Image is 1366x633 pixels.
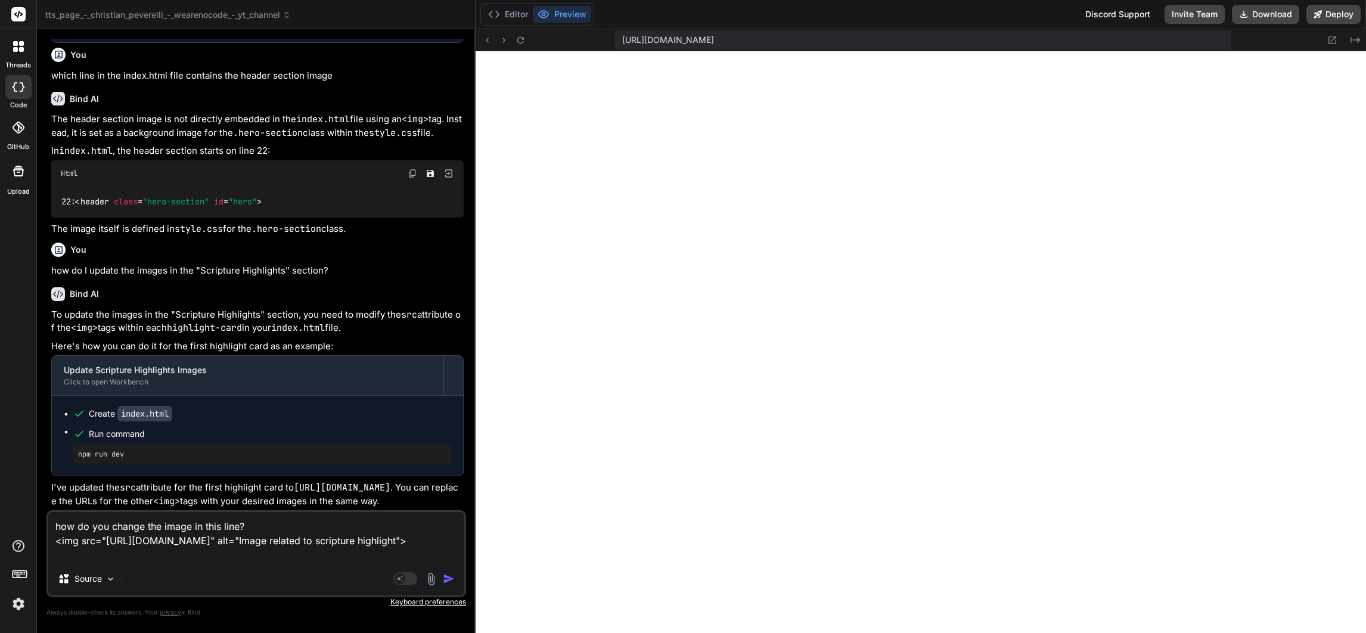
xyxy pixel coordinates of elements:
[114,197,138,207] span: class
[70,49,86,61] h6: You
[76,197,262,207] span: < = = >
[5,60,31,70] label: threads
[64,377,431,387] div: Click to open Workbench
[89,408,172,420] div: Create
[167,322,242,334] code: highlight-card
[424,572,438,586] img: attachment
[483,6,533,23] button: Editor
[59,145,113,157] code: index.html
[45,9,291,21] span: tts_page_-_christian_peverelli_-_wearenocode_-_yt_channel
[1306,5,1361,24] button: Deploy
[401,309,417,321] code: src
[51,264,464,278] p: how do I update the images in the "Scripture Highlights" section?
[70,244,86,256] h6: You
[160,609,181,616] span: privacy
[52,356,443,395] button: Update Scripture Highlights ImagesClick to open Workbench
[1078,5,1157,24] div: Discord Support
[443,168,454,179] img: Open in Browser
[64,364,431,376] div: Update Scripture Highlights Images
[71,322,98,334] code: <img>
[46,597,466,607] p: Keyboard preferences
[70,93,99,105] h6: Bind AI
[1232,5,1299,24] button: Download
[51,481,464,508] p: I've updated the attribute for the first highlight card to . You can replace the URLs for the oth...
[422,165,439,182] button: Save file
[622,34,714,46] span: [URL][DOMAIN_NAME]
[233,127,303,139] code: .hero-section
[51,340,464,353] p: Here's how you can do it for the first highlight card as an example:
[533,6,591,23] button: Preview
[51,308,464,335] p: To update the images in the "Scripture Highlights" section, you need to modify the attribute of t...
[51,69,464,83] p: which line in the index.html file contains the header section image
[51,113,464,139] p: The header section image is not directly embedded in the file using an tag. Instead, it is set as...
[271,322,325,334] code: index.html
[296,113,350,125] code: index.html
[89,428,451,440] span: Run command
[402,113,429,125] code: <img>
[74,573,102,585] p: Source
[294,482,390,494] code: [URL][DOMAIN_NAME]
[48,512,464,562] textarea: how do you change the image in this line? <img src="[URL][DOMAIN_NAME]" alt="Image related to scr...
[153,495,180,507] code: <img>
[228,197,257,207] span: "hero"
[61,169,77,178] span: Html
[61,196,263,208] code: 22:
[10,100,27,110] label: code
[7,142,29,152] label: GitHub
[46,607,466,618] p: Always double-check its answers. Your in Bind
[142,197,209,207] span: "hero-section"
[51,222,464,236] p: The image itself is defined in for the class.
[476,51,1366,633] iframe: Preview
[7,187,30,197] label: Upload
[408,169,417,178] img: copy
[78,449,446,459] pre: npm run dev
[80,197,109,207] span: header
[8,594,29,614] img: settings
[51,144,464,158] p: In , the header section starts on line 22:
[1165,5,1225,24] button: Invite Team
[214,197,223,207] span: id
[120,482,136,494] code: src
[117,406,172,421] code: index.html
[369,127,417,139] code: style.css
[70,288,99,300] h6: Bind AI
[443,573,455,585] img: icon
[252,223,321,235] code: .hero-section
[105,574,116,584] img: Pick Models
[175,223,223,235] code: style.css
